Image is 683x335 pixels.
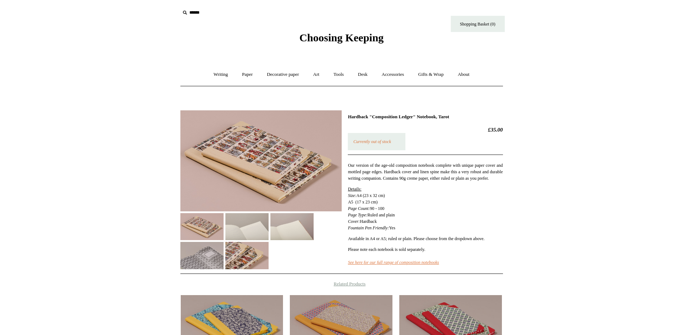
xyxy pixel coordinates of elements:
[307,65,326,84] a: Art
[368,212,395,217] span: Ruled and plain
[207,65,234,84] a: Writing
[180,110,342,211] img: Hardback "Composition Ledger" Notebook, Tarot
[348,246,503,266] p: Please note each notebook is sold separately.
[348,212,367,217] em: Page Type:
[389,225,395,230] span: Yes
[299,37,383,42] a: Choosing Keeping
[451,16,505,32] a: Shopping Basket (0)
[260,65,305,84] a: Decorative paper
[353,139,391,144] em: Currently out of stock
[348,219,360,224] em: Cover:
[327,65,350,84] a: Tools
[412,65,450,84] a: Gifts & Wrap
[235,65,259,84] a: Paper
[180,213,224,240] img: Hardback "Composition Ledger" Notebook, Tarot
[375,65,410,84] a: Accessories
[299,32,383,43] span: Choosing Keeping
[356,193,385,198] span: A4 (23 x 32 cm)
[348,260,439,265] a: See here for our full range of composition notebooks
[225,242,269,269] img: Hardback "Composition Ledger" Notebook, Tarot
[180,242,224,269] img: Hardback "Composition Ledger" Notebook, Tarot
[162,281,522,287] h4: Related Products
[348,127,503,133] h2: £35.00
[348,235,503,242] p: Available in A4 or A5; ruled or plain. Please choose from the dropdown above.
[348,163,503,181] span: Our version of the age-old composition notebook complete with unique paper cover and mottled page...
[225,213,269,240] img: Hardback "Composition Ledger" Notebook, Tarot
[270,213,314,240] img: Hardback "Composition Ledger" Notebook, Tarot
[348,187,361,192] span: Details:
[348,193,356,198] em: Size:
[351,65,374,84] a: Desk
[348,225,389,230] em: Fountain Pen Friendly:
[348,206,370,211] em: Page Count:
[451,65,476,84] a: About
[348,199,377,205] span: A5 (17 x 23 cm)
[370,206,384,211] span: 90 - 100
[360,219,377,224] span: Hardback
[348,114,503,120] h1: Hardback "Composition Ledger" Notebook, Tarot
